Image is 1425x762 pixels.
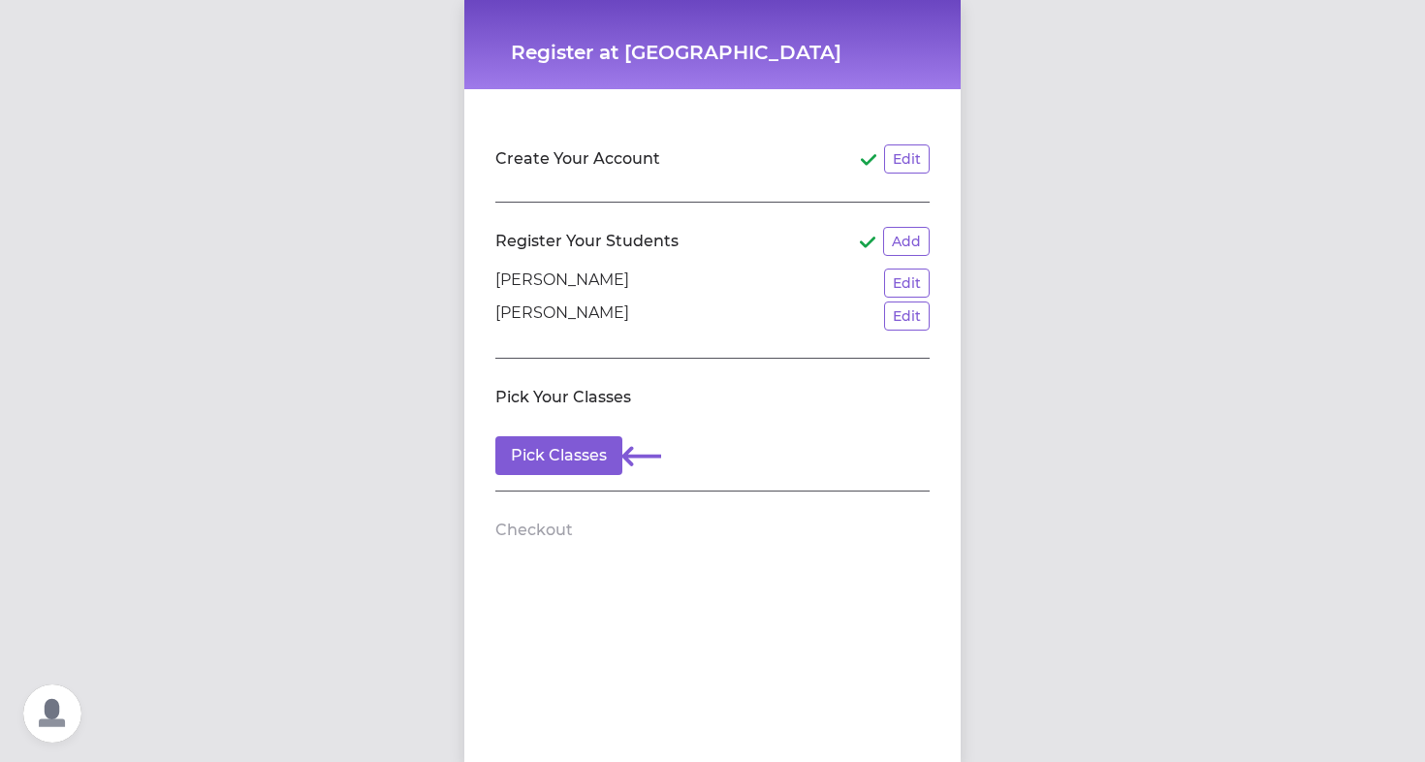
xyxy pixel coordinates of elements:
[495,230,679,253] h2: Register Your Students
[23,684,81,743] div: Open chat
[884,302,930,331] button: Edit
[495,147,660,171] h2: Create Your Account
[495,436,622,475] button: Pick Classes
[495,302,629,331] p: [PERSON_NAME]
[495,386,631,409] h2: Pick Your Classes
[511,39,914,66] h1: Register at [GEOGRAPHIC_DATA]
[884,269,930,298] button: Edit
[884,144,930,174] button: Edit
[495,519,573,542] h2: Checkout
[883,227,930,256] button: Add
[495,269,629,298] p: [PERSON_NAME]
